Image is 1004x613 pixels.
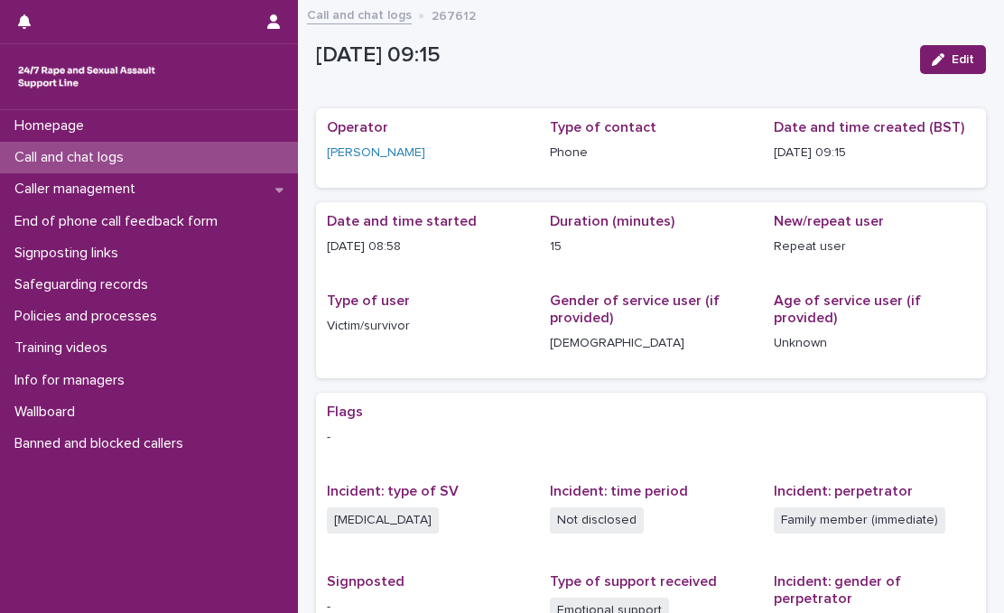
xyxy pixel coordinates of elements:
p: Repeat user [774,237,975,256]
p: Safeguarding records [7,276,163,293]
a: Call and chat logs [307,4,412,24]
span: Gender of service user (if provided) [550,293,720,325]
a: [PERSON_NAME] [327,144,425,163]
span: Operator [327,120,388,135]
span: Flags [327,404,363,419]
span: Incident: gender of perpetrator [774,574,901,606]
span: Date and time created (BST) [774,120,964,135]
p: End of phone call feedback form [7,213,232,230]
p: [DATE] 09:15 [316,42,906,69]
p: Caller management [7,181,150,198]
p: 15 [550,237,751,256]
p: Victim/survivor [327,317,528,336]
img: rhQMoQhaT3yELyF149Cw [14,59,159,95]
button: Edit [920,45,986,74]
p: 267612 [432,5,476,24]
span: Incident: time period [550,484,688,498]
p: Phone [550,144,751,163]
p: Wallboard [7,404,89,421]
span: Duration (minutes) [550,214,674,228]
p: Banned and blocked callers [7,435,198,452]
p: Training videos [7,339,122,357]
span: Date and time started [327,214,477,228]
p: [DATE] 08:58 [327,237,528,256]
p: Homepage [7,117,98,135]
p: Unknown [774,334,975,353]
span: Age of service user (if provided) [774,293,921,325]
p: [DATE] 09:15 [774,144,975,163]
span: Incident: type of SV [327,484,459,498]
p: - [327,428,975,447]
p: Policies and processes [7,308,172,325]
span: Incident: perpetrator [774,484,913,498]
span: New/repeat user [774,214,884,228]
span: Signposted [327,574,404,589]
p: Call and chat logs [7,149,138,166]
span: Type of user [327,293,410,308]
p: Info for managers [7,372,139,389]
span: [MEDICAL_DATA] [327,507,439,534]
p: [DEMOGRAPHIC_DATA] [550,334,751,353]
span: Family member (immediate) [774,507,945,534]
span: Type of support received [550,574,717,589]
span: Type of contact [550,120,656,135]
span: Not disclosed [550,507,644,534]
span: Edit [952,53,974,66]
p: Signposting links [7,245,133,262]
